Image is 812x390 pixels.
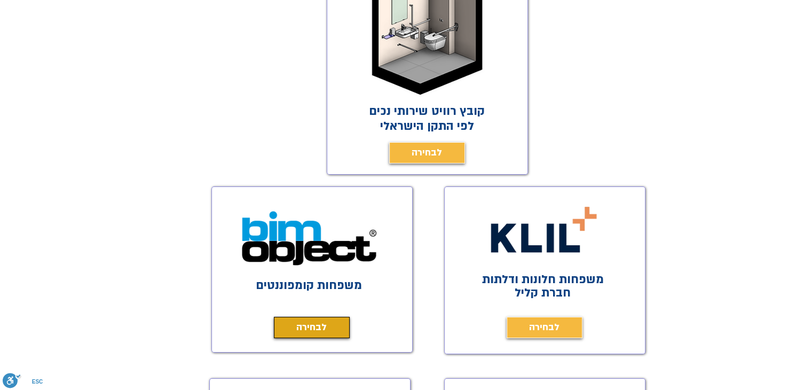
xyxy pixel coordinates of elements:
[389,142,465,163] a: לבחירה
[296,320,327,335] span: לבחירה
[482,271,604,287] span: משפחות חלונות ודלתות
[256,277,362,293] a: משפחות קומפוננטים
[380,118,474,134] span: לפי התקן הישראלי
[369,103,485,119] span: קובץ רוויט שירותי נכים
[485,201,604,258] img: קליל משפחות רוויט בחינם
[529,320,559,335] span: לבחירה
[515,285,571,301] span: חברת קליל
[412,145,442,160] span: לבחירה
[274,317,350,338] a: לבחירה
[241,210,377,267] img: Bim object משפחות רוויט בחינם
[507,317,582,338] a: לבחירה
